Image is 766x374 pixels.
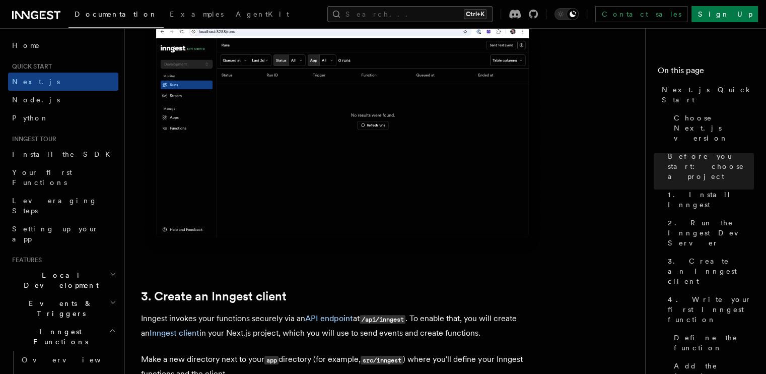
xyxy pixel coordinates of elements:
[305,314,353,323] a: API endpoint
[8,298,110,319] span: Events & Triggers
[68,3,164,28] a: Documentation
[150,328,199,338] a: Inngest client
[8,220,118,248] a: Setting up your app
[670,109,754,147] a: Choose Next.js version
[668,218,754,248] span: 2. Run the Inngest Dev Server
[8,36,118,54] a: Home
[8,163,118,192] a: Your first Functions
[236,10,289,18] span: AgentKit
[674,113,754,143] span: Choose Next.js version
[141,311,544,340] p: Inngest invokes your functions securely via an at . To enable that, you will create an in your Ne...
[8,192,118,220] a: Leveraging Steps
[264,356,278,364] code: app
[12,96,60,104] span: Node.js
[12,114,49,122] span: Python
[662,85,754,105] span: Next.js Quick Start
[12,225,99,243] span: Setting up your app
[668,151,754,181] span: Before you start: choose a project
[691,6,758,22] a: Sign Up
[668,190,754,210] span: 1. Install Inngest
[670,329,754,357] a: Define the function
[8,266,118,294] button: Local Development
[8,256,42,264] span: Features
[664,147,754,185] a: Before you start: choose a project
[658,81,754,109] a: Next.js Quick Start
[361,356,403,364] code: src/inngest
[658,65,754,81] h4: On this page
[8,135,56,143] span: Inngest tour
[22,356,125,364] span: Overview
[8,294,118,323] button: Events & Triggers
[664,214,754,252] a: 2. Run the Inngest Dev Server
[12,197,97,215] span: Leveraging Steps
[8,91,118,109] a: Node.js
[8,63,52,71] span: Quick start
[668,294,754,325] span: 4. Write your first Inngest function
[674,333,754,353] span: Define the function
[8,73,118,91] a: Next.js
[464,9,486,19] kbd: Ctrl+K
[664,252,754,290] a: 3. Create an Inngest client
[18,351,118,369] a: Overview
[327,6,493,22] button: Search...Ctrl+K
[664,290,754,329] a: 4. Write your first Inngest function
[8,327,109,347] span: Inngest Functions
[8,145,118,163] a: Install the SDK
[8,323,118,351] button: Inngest Functions
[664,185,754,214] a: 1. Install Inngest
[554,8,579,20] button: Toggle dark mode
[12,168,72,186] span: Your first Functions
[668,256,754,286] span: 3. Create an Inngest client
[360,315,405,324] code: /api/inngest
[141,289,287,303] a: 3. Create an Inngest client
[595,6,687,22] a: Contact sales
[8,270,110,290] span: Local Development
[141,4,544,258] img: Inngest Dev Server's 'Runs' tab with no data
[230,3,295,27] a: AgentKit
[164,3,230,27] a: Examples
[8,109,118,127] a: Python
[75,10,158,18] span: Documentation
[170,10,224,18] span: Examples
[12,78,60,86] span: Next.js
[12,150,116,158] span: Install the SDK
[12,40,40,50] span: Home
